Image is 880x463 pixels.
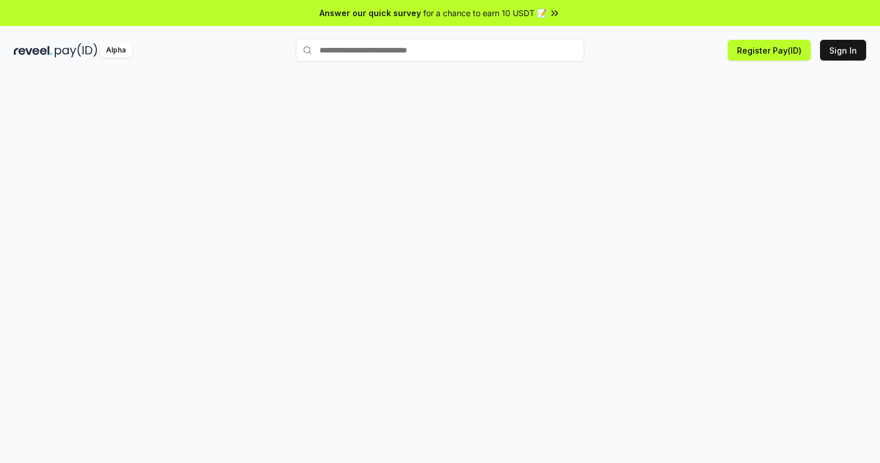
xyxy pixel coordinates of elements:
[55,43,97,58] img: pay_id
[100,43,132,58] div: Alpha
[423,7,547,19] span: for a chance to earn 10 USDT 📝
[820,40,866,61] button: Sign In
[319,7,421,19] span: Answer our quick survey
[728,40,811,61] button: Register Pay(ID)
[14,43,52,58] img: reveel_dark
